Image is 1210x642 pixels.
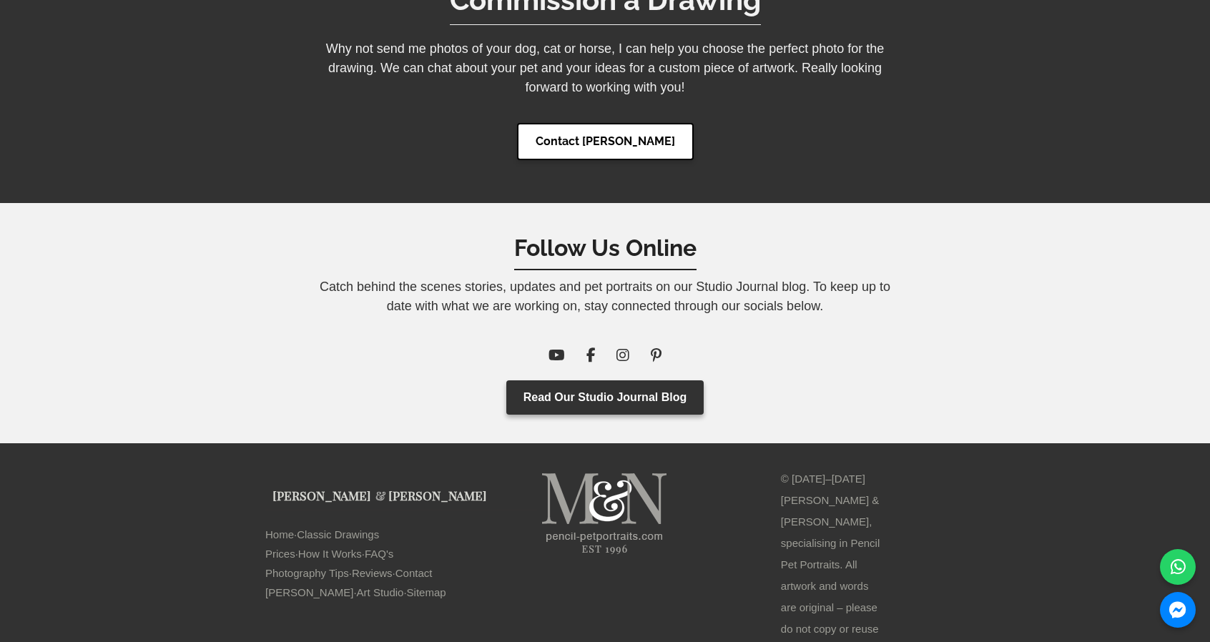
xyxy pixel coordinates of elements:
a: Contact [PERSON_NAME] [517,123,694,160]
a: YouTube [549,347,569,363]
a: Home [265,525,294,544]
p: Why not send me photos of your dog, cat or horse, I can help you choose the perfect photo for the... [283,39,927,97]
a: Read Our Studio Journal Blog [506,380,704,415]
img: pet portraits [540,468,668,555]
a: Instagram [616,347,634,363]
a: WhatsApp [1160,549,1196,585]
a: Messenger [1160,592,1196,628]
h6: Follow Us Online [514,234,697,270]
a: How It Works [298,544,362,563]
a: FAQ's [365,544,393,563]
a: Facebook [586,347,600,363]
p: [PERSON_NAME] [PERSON_NAME] [265,481,537,510]
span: & [371,487,388,504]
a: [PERSON_NAME] [265,583,353,602]
a: Prices [265,544,295,563]
p: · · · · · · · [265,525,537,602]
a: Reviews [352,563,393,583]
p: Catch behind the scenes stories, updates and pet portraits on our Studio Journal blog. To keep up... [283,277,927,316]
a: Contact [395,563,433,583]
a: Art Studio [357,583,404,602]
a: Classic Drawings [297,525,379,544]
a: Pinterest [651,347,661,363]
a: Photography Tips [265,563,349,583]
a: Sitemap [407,583,446,602]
